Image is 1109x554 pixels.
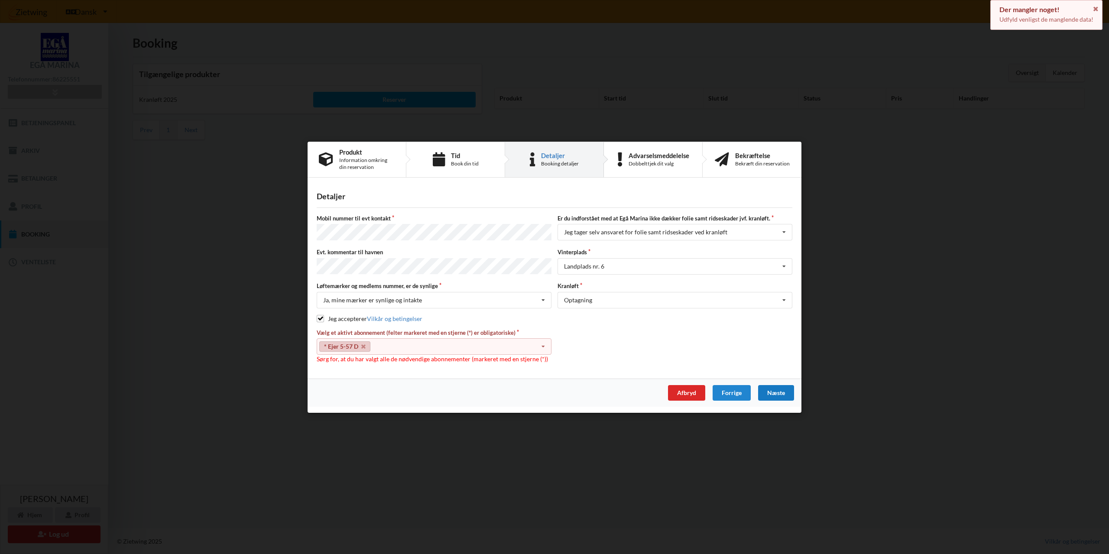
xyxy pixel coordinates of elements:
[317,282,551,290] label: Løftemærker og medlems nummer, er de synlige
[451,160,479,167] div: Book din tid
[319,341,370,351] a: * Ejer 5-57 D
[317,191,792,201] div: Detaljer
[713,385,751,401] div: Forrige
[758,385,794,401] div: Næste
[323,297,422,303] div: Ja, mine mærker er synlige og intakte
[629,160,689,167] div: Dobbelttjek dit valg
[541,152,579,159] div: Detaljer
[317,329,551,337] label: Vælg et aktivt abonnement (felter markeret med en stjerne (*) er obligatoriske)
[558,282,792,290] label: Kranløft
[558,248,792,256] label: Vinterplads
[629,152,689,159] div: Advarselsmeddelelse
[999,15,1093,24] p: Udfyld venligst de manglende data!
[317,214,551,222] label: Mobil nummer til evt kontakt
[317,248,551,256] label: Evt. kommentar til havnen
[367,314,422,322] a: Vilkår og betingelser
[735,152,790,159] div: Bekræftelse
[317,355,548,363] span: Sørg for, at du har valgt alle de nødvendige abonnementer (markeret med en stjerne (*))
[339,156,395,170] div: Information omkring din reservation
[339,148,395,155] div: Produkt
[564,297,592,303] div: Optagning
[735,160,790,167] div: Bekræft din reservation
[564,229,727,235] div: Jeg tager selv ansvaret for folie samt ridseskader ved kranløft
[317,314,422,322] label: Jeg accepterer
[558,214,792,222] label: Er du indforstået med at Egå Marina ikke dækker folie samt ridseskader jvf. kranløft.
[541,160,579,167] div: Booking detaljer
[999,5,1093,14] div: Der mangler noget!
[564,263,604,269] div: Landplads nr. 6
[451,152,479,159] div: Tid
[668,385,705,401] div: Afbryd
